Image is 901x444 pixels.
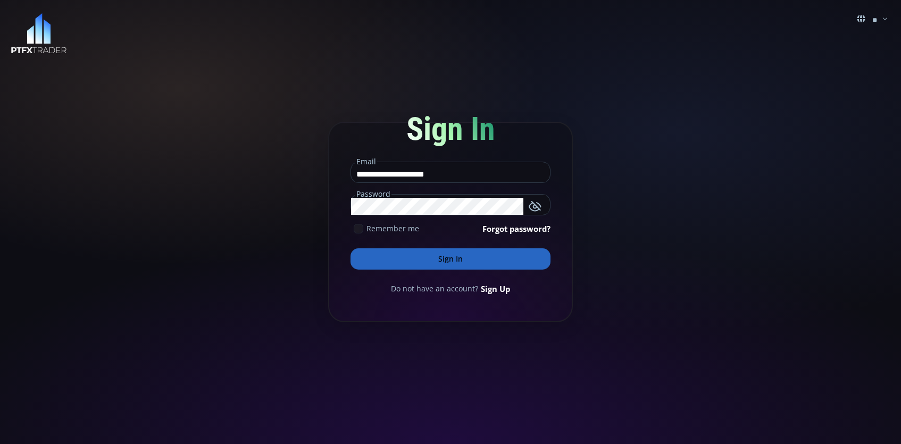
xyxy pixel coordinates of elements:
[351,248,550,270] button: Sign In
[406,110,495,148] span: Sign In
[366,223,419,234] span: Remember me
[11,13,67,54] img: LOGO
[482,223,550,234] a: Forgot password?
[481,283,510,295] a: Sign Up
[351,283,550,295] div: Do not have an account?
